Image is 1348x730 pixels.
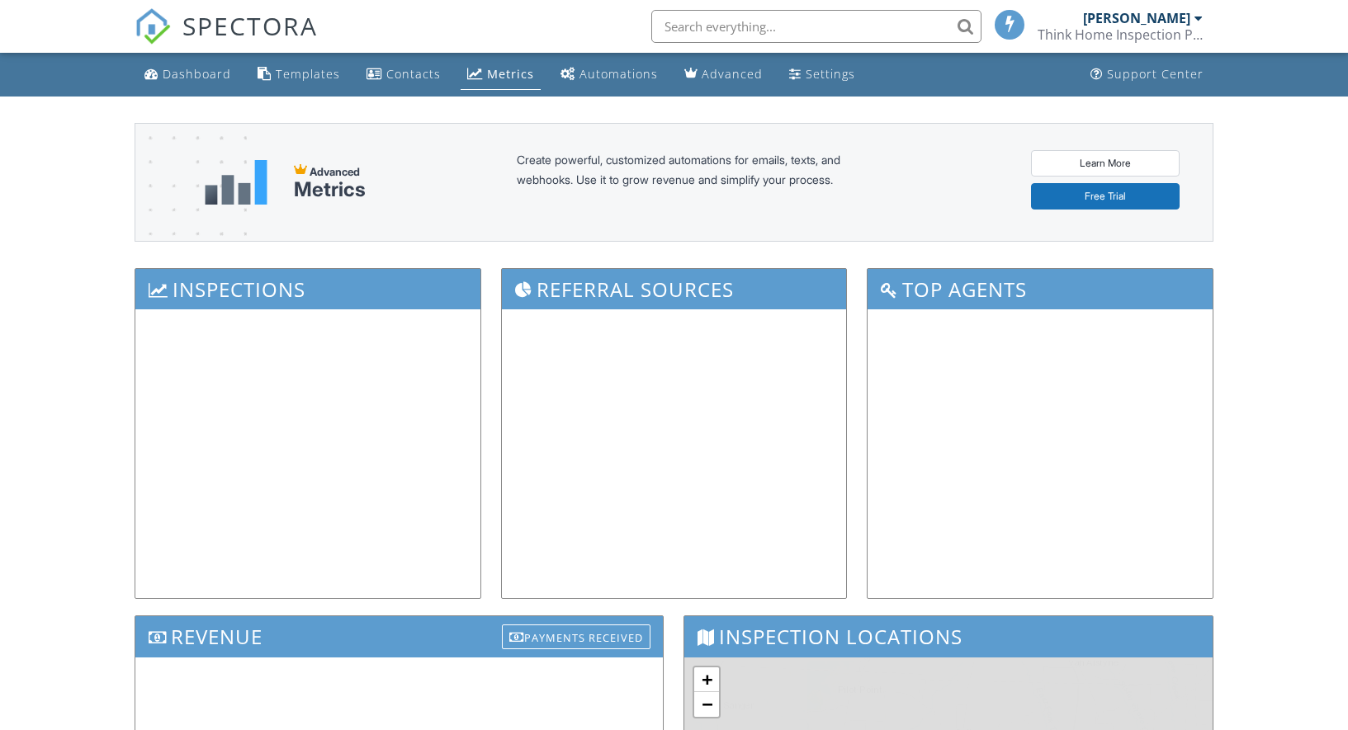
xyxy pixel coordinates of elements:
input: Search everything... [651,10,981,43]
h3: Revenue [135,616,663,657]
a: Metrics [461,59,541,90]
a: Automations (Basic) [554,59,665,90]
h3: Top Agents [868,269,1212,309]
a: Dashboard [138,59,238,90]
div: Automations [579,66,658,82]
div: Advanced [702,66,763,82]
a: Templates [251,59,347,90]
a: Settings [783,59,862,90]
span: SPECTORA [182,8,318,43]
a: SPECTORA [135,22,318,57]
a: Payments Received [502,620,650,648]
img: The Best Home Inspection Software - Spectora [135,8,171,45]
div: Create powerful, customized automations for emails, texts, and webhooks. Use it to grow revenue a... [517,150,880,214]
h3: Inspection Locations [684,616,1212,657]
a: Contacts [360,59,447,90]
div: Settings [806,66,855,82]
div: [PERSON_NAME] [1083,10,1190,26]
div: Contacts [386,66,441,82]
div: Templates [276,66,340,82]
span: Advanced [310,165,360,178]
a: Zoom out [694,692,719,717]
div: Dashboard [163,66,231,82]
a: Free Trial [1031,183,1180,210]
h3: Inspections [135,269,480,309]
div: Support Center [1107,66,1204,82]
img: metrics-aadfce2e17a16c02574e7fc40e4d6b8174baaf19895a402c862ea781aae8ef5b.svg [205,160,267,205]
h3: Referral Sources [502,269,846,309]
div: Metrics [487,66,534,82]
a: Advanced [678,59,769,90]
div: Think Home Inspection PLLC [1038,26,1203,43]
div: Metrics [294,178,366,201]
a: Learn More [1031,150,1180,177]
div: Payments Received [502,624,650,649]
a: Zoom in [694,667,719,692]
img: advanced-banner-bg-f6ff0eecfa0ee76150a1dea9fec4b49f333892f74bc19f1b897a312d7a1b2ff3.png [135,124,247,306]
a: Support Center [1084,59,1210,90]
